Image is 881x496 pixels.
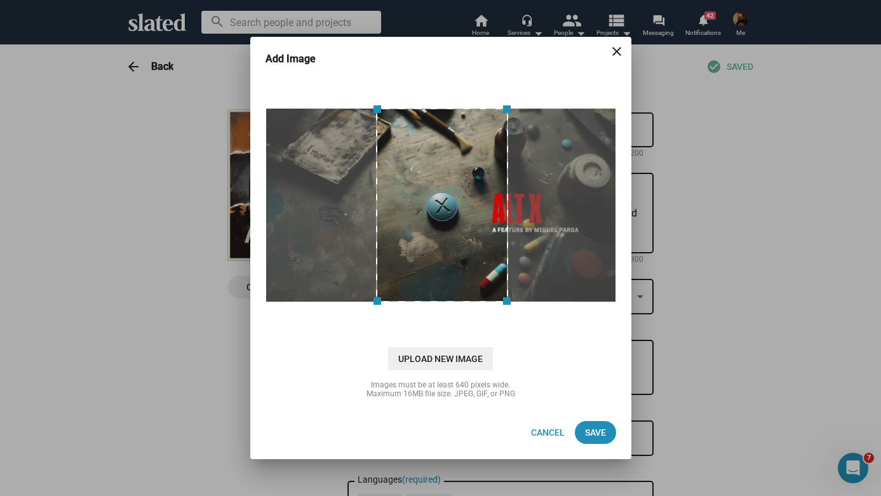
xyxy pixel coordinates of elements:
button: Cancel [521,421,575,444]
span: Save [585,421,606,444]
button: Save [575,421,616,444]
span: Cancel [531,421,565,444]
img: +itFWjAAAABklEQVQDAPYxD6hvU5qnAAAAAElFTkSuQmCC [266,108,616,302]
span: Upload New Image [388,347,493,370]
div: Images must be at least 640 pixels wide. Maximum 16MB file size. JPEG, GIF, or PNG [314,380,568,398]
h3: Add Image [266,52,333,65]
mat-icon: close [609,44,624,59]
